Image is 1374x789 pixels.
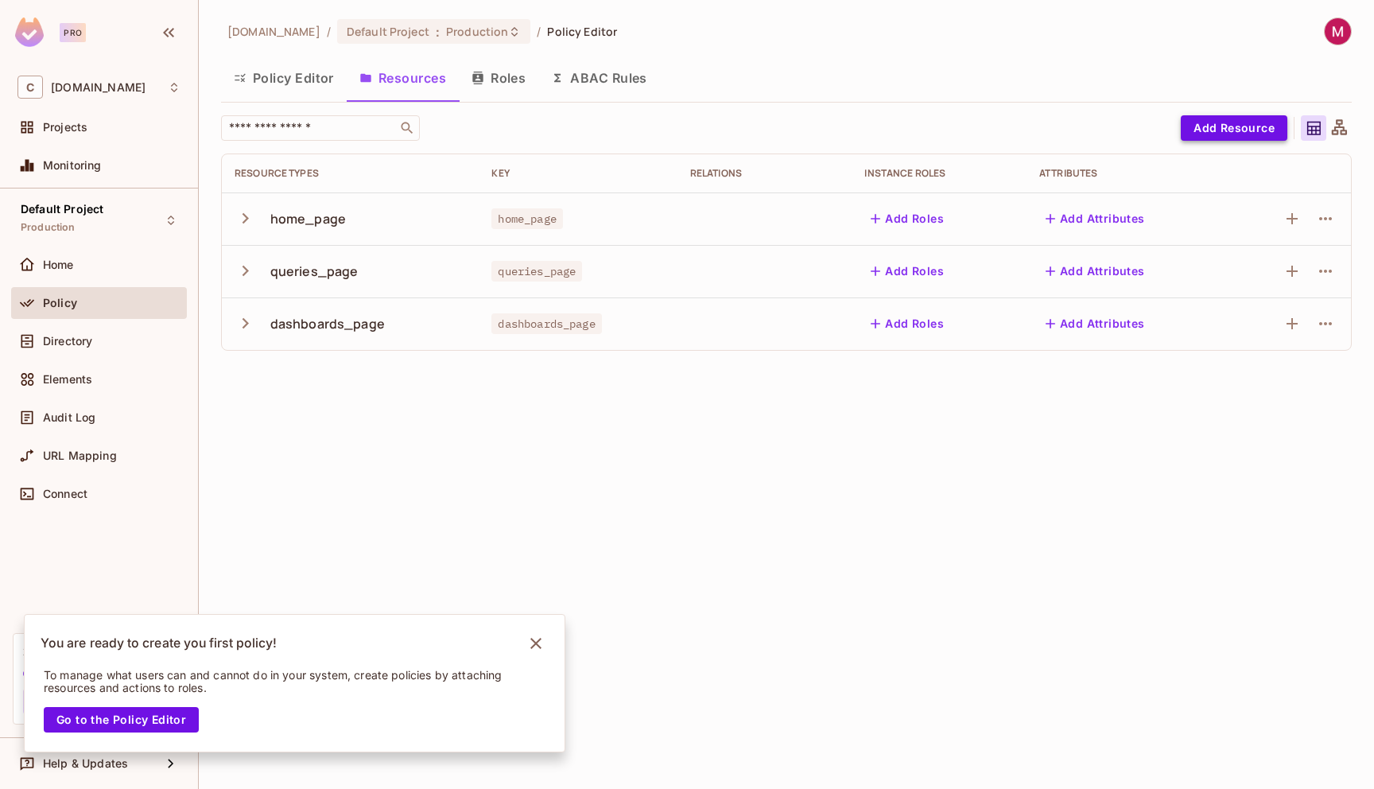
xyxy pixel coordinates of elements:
button: Roles [459,58,538,98]
span: Default Project [347,24,429,39]
button: Go to the Policy Editor [44,707,199,733]
img: SReyMgAAAABJRU5ErkJggg== [15,17,44,47]
button: Policy Editor [221,58,347,98]
div: Attributes [1039,167,1215,180]
span: Audit Log [43,411,95,424]
button: ABAC Rules [538,58,660,98]
button: Resources [347,58,459,98]
span: the active workspace [227,24,320,39]
span: Policy [43,297,77,309]
div: Key [491,167,664,180]
p: You are ready to create you first policy! [41,635,277,651]
p: To manage what users can and cannot do in your system, create policies by attaching resources and... [44,669,524,694]
span: Monitoring [43,159,102,172]
li: / [537,24,541,39]
div: queries_page [270,262,359,280]
li: / [327,24,331,39]
span: queries_page [491,261,582,282]
button: Add Attributes [1039,258,1151,284]
span: URL Mapping [43,449,117,462]
span: C [17,76,43,99]
span: : [435,25,441,38]
span: Policy Editor [547,24,617,39]
div: Instance roles [864,167,1014,180]
div: Resource Types [235,167,466,180]
button: Add Roles [864,311,950,336]
div: home_page [270,210,346,227]
span: Home [43,258,74,271]
button: Add Roles [864,206,950,231]
button: Add Resource [1181,115,1287,141]
span: Workspace: cyclops.security [51,81,146,94]
span: home_page [491,208,562,229]
button: Add Attributes [1039,311,1151,336]
div: dashboards_page [270,315,385,332]
span: Directory [43,335,92,348]
span: Default Project [21,203,103,216]
div: Pro [60,23,86,42]
span: Elements [43,373,92,386]
button: Add Roles [864,258,950,284]
img: Matan Benjio [1325,18,1351,45]
span: Production [446,24,508,39]
span: Projects [43,121,87,134]
button: Add Attributes [1039,206,1151,231]
span: dashboards_page [491,313,601,334]
span: Connect [43,488,87,500]
div: Relations [690,167,840,180]
span: Production [21,221,76,234]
